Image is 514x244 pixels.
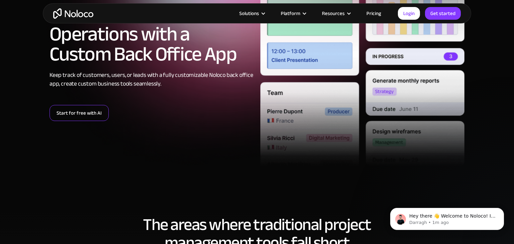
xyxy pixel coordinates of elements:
div: Platform [281,9,300,18]
a: Start for free with AI [50,105,109,121]
iframe: Intercom notifications message [380,194,514,241]
div: Platform [272,9,314,18]
div: Resources [314,9,358,18]
div: Resources [322,9,345,18]
div: Solutions [231,9,272,18]
a: home [53,8,93,19]
a: Get started [425,7,461,20]
a: Pricing [358,9,390,18]
h2: Streamline Business Operations with a Custom Back Office App [50,4,254,64]
div: Keep track of customers, users, or leads with a fully customizable Noloco back office app, create... [50,71,254,88]
a: Login [398,7,420,20]
div: Solutions [239,9,259,18]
